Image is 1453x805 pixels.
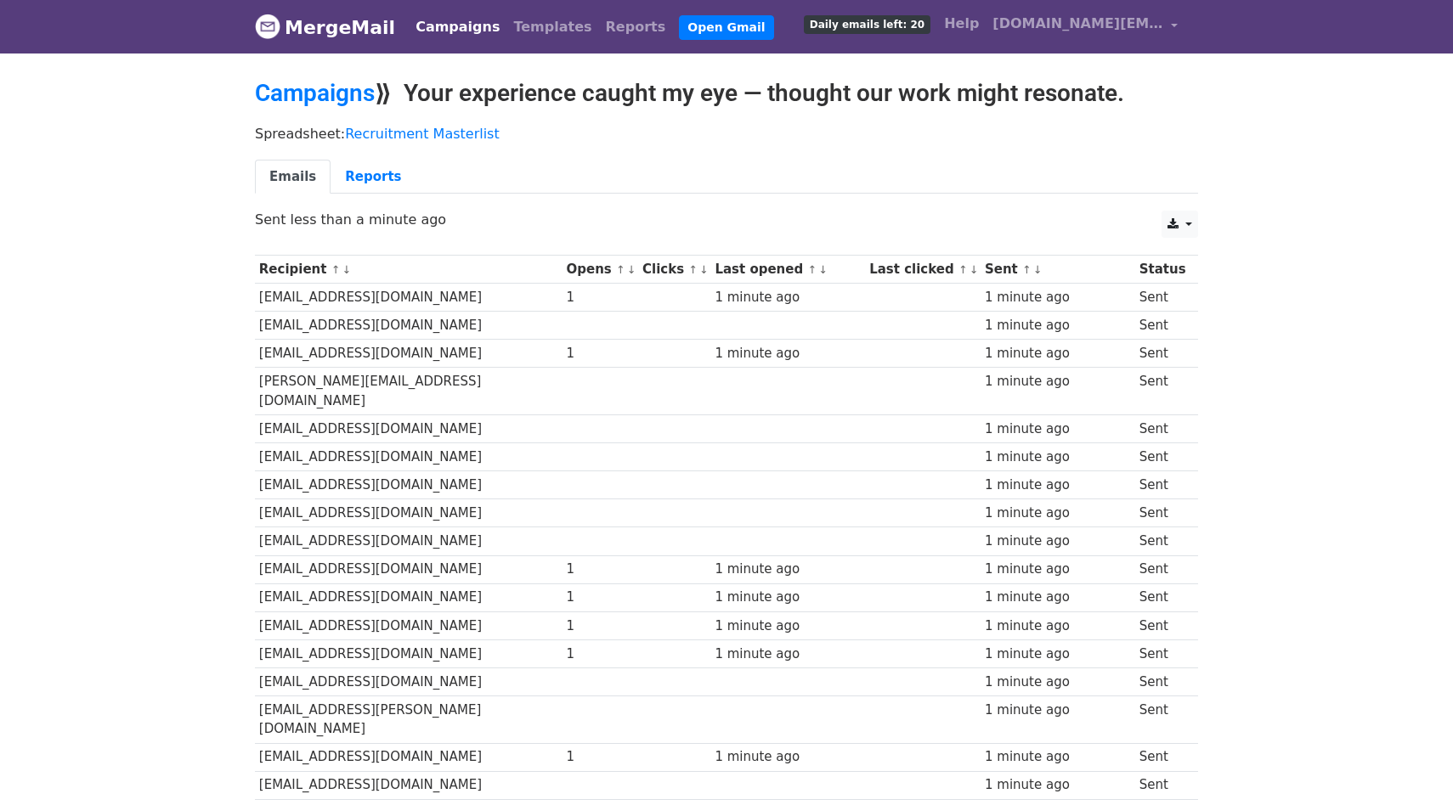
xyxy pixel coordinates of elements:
a: Campaigns [255,79,375,107]
a: ↓ [342,263,351,276]
a: ↑ [616,263,625,276]
div: 1 minute ago [715,616,861,636]
div: 1 minute ago [985,504,1131,523]
a: ↓ [818,263,828,276]
a: Recruitment Masterlist [345,126,500,142]
td: [EMAIL_ADDRESS][DOMAIN_NAME] [255,499,563,527]
td: Sent [1135,499,1190,527]
td: Sent [1135,639,1190,667]
div: 1 minute ago [985,616,1131,636]
td: Sent [1135,340,1190,368]
div: 1 minute ago [985,673,1131,692]
td: Sent [1135,583,1190,611]
div: 1 minute ago [715,288,861,307]
td: Sent [1135,368,1190,415]
div: 1 minute ago [985,775,1131,795]
a: MergeMail [255,9,395,45]
a: ↑ [958,263,968,276]
td: [EMAIL_ADDRESS][DOMAIN_NAME] [255,443,563,471]
div: 1 [566,560,634,579]
td: [EMAIL_ADDRESS][DOMAIN_NAME] [255,340,563,368]
div: 1 [566,288,634,307]
p: Spreadsheet: [255,125,1198,143]
th: Status [1135,256,1190,284]
div: 1 minute ago [985,476,1131,495]
a: ↑ [688,263,698,276]
span: Daily emails left: 20 [804,15,930,34]
td: Sent [1135,667,1190,695]
h2: ⟫ Your experience caught my eye — thought our work might resonate. [255,79,1198,108]
td: Sent [1135,443,1190,471]
div: 1 minute ago [715,588,861,607]
div: 1 minute ago [985,532,1131,551]
a: Campaigns [409,10,506,44]
td: [EMAIL_ADDRESS][DOMAIN_NAME] [255,312,563,340]
td: [EMAIL_ADDRESS][DOMAIN_NAME] [255,415,563,443]
td: [EMAIL_ADDRESS][DOMAIN_NAME] [255,743,563,771]
a: ↓ [699,263,709,276]
td: [EMAIL_ADDRESS][DOMAIN_NAME] [255,639,563,667]
div: 1 minute ago [985,316,1131,335]
th: Clicks [638,256,710,284]
td: [EMAIL_ADDRESS][DOMAIN_NAME] [255,527,563,555]
th: Last clicked [865,256,981,284]
th: Recipient [255,256,563,284]
a: Reports [599,10,673,44]
a: Templates [506,10,598,44]
td: [EMAIL_ADDRESS][DOMAIN_NAME] [255,667,563,695]
a: ↑ [1022,263,1032,276]
a: Emails [255,160,331,194]
a: ↑ [331,263,341,276]
span: [DOMAIN_NAME][EMAIL_ADDRESS][DOMAIN_NAME] [992,14,1162,34]
td: [EMAIL_ADDRESS][PERSON_NAME][DOMAIN_NAME] [255,696,563,744]
td: Sent [1135,743,1190,771]
th: Last opened [711,256,866,284]
th: Sent [981,256,1135,284]
td: Sent [1135,415,1190,443]
td: Sent [1135,527,1190,555]
div: 1 [566,616,634,636]
div: 1 [566,344,634,363]
div: 1 minute ago [985,344,1131,363]
a: ↓ [1033,263,1043,276]
div: 1 minute ago [985,747,1131,767]
td: [EMAIL_ADDRESS][DOMAIN_NAME] [255,583,563,611]
a: ↓ [627,263,636,276]
a: Help [937,7,986,41]
img: MergeMail logo [255,14,280,39]
div: 1 minute ago [985,419,1131,439]
td: Sent [1135,312,1190,340]
p: Sent less than a minute ago [255,211,1198,228]
a: Daily emails left: 20 [797,7,937,41]
div: 1 minute ago [985,372,1131,391]
a: Open Gmail [679,15,773,40]
td: Sent [1135,696,1190,744]
div: 1 minute ago [985,645,1131,664]
td: Sent [1135,771,1190,799]
td: Sent [1135,284,1190,312]
div: 1 minute ago [715,747,861,767]
div: 1 minute ago [715,560,861,579]
td: Sent [1135,611,1190,639]
td: Sent [1135,555,1190,583]
td: [EMAIL_ADDRESS][DOMAIN_NAME] [255,771,563,799]
td: Sent [1135,471,1190,499]
td: [EMAIL_ADDRESS][DOMAIN_NAME] [255,555,563,583]
div: 1 minute ago [715,344,861,363]
div: 1 minute ago [985,588,1131,607]
a: [DOMAIN_NAME][EMAIL_ADDRESS][DOMAIN_NAME] [986,7,1184,47]
td: [EMAIL_ADDRESS][DOMAIN_NAME] [255,284,563,312]
div: 1 minute ago [985,288,1131,307]
div: 1 [566,645,634,664]
div: 1 minute ago [715,645,861,664]
div: 1 minute ago [985,448,1131,467]
a: ↑ [807,263,817,276]
div: 1 minute ago [985,701,1131,720]
th: Opens [563,256,639,284]
div: 1 [566,747,634,767]
td: [EMAIL_ADDRESS][DOMAIN_NAME] [255,611,563,639]
div: 1 minute ago [985,560,1131,579]
div: 1 [566,588,634,607]
td: [PERSON_NAME][EMAIL_ADDRESS][DOMAIN_NAME] [255,368,563,415]
a: Reports [331,160,416,194]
